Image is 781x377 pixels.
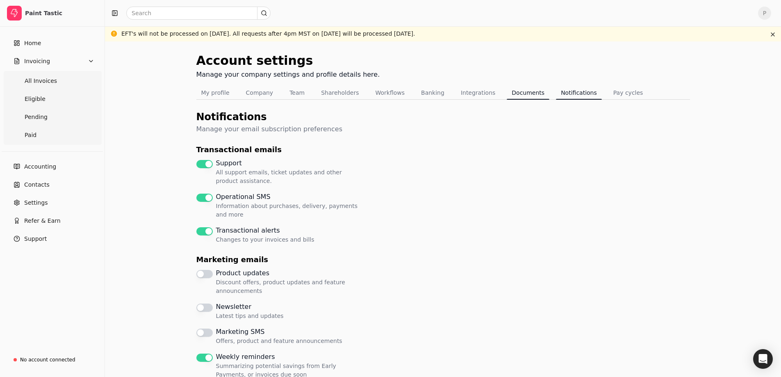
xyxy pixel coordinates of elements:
[216,202,360,219] span: Information about purchases, delivery, payments and more
[20,356,75,363] div: No account connected
[25,77,57,85] span: All Invoices
[196,194,213,202] button: Operational SMS
[216,327,342,345] label: Marketing SMS
[456,86,500,99] button: Integrations
[216,337,342,345] span: Offers, product and feature announcements
[370,86,410,99] button: Workflows
[285,86,310,99] button: Team
[5,109,100,125] a: Pending
[5,127,100,143] a: Paid
[3,352,101,367] a: No account connected
[24,217,61,225] span: Refer & Earn
[316,86,364,99] button: Shareholders
[216,168,360,185] span: All support emails, ticket updates and other product assistance.
[196,86,235,99] button: My profile
[5,73,100,89] a: All Invoices
[24,39,41,48] span: Home
[753,349,773,369] div: Open Intercom Messenger
[216,312,284,320] span: Latest tips and updates
[24,199,48,207] span: Settings
[196,304,213,312] button: Newsletter
[196,227,213,235] button: Transactional alerts
[216,302,284,320] label: Newsletter
[24,162,56,171] span: Accounting
[25,131,36,139] span: Paid
[3,158,101,175] a: Accounting
[556,86,602,99] button: Notifications
[216,268,360,295] label: Product updates
[121,30,415,38] div: EFT's will not be processed on [DATE]. All requests after 4pm MST on [DATE] will be processed [DA...
[25,9,98,17] div: Paint Tastic
[758,7,771,20] button: P
[216,192,360,219] label: Operational SMS
[3,212,101,229] button: Refer & Earn
[216,278,360,295] span: Discount offers, product updates and feature announcements
[24,181,50,189] span: Contacts
[5,91,100,107] a: Eligible
[196,329,213,337] button: Marketing SMS
[196,160,213,168] button: Support
[196,354,213,362] button: Weekly reminders
[196,70,380,80] div: Manage your company settings and profile details here.
[241,86,278,99] button: Company
[196,144,360,155] div: Transactional emails
[24,57,50,66] span: Invoicing
[25,95,46,103] span: Eligible
[3,231,101,247] button: Support
[196,86,690,100] nav: Tabs
[3,53,101,69] button: Invoicing
[507,86,549,99] button: Documents
[3,176,101,193] a: Contacts
[196,254,360,265] div: Marketing emails
[126,7,271,20] input: Search
[25,113,48,121] span: Pending
[196,110,360,124] div: Notifications
[24,235,47,243] span: Support
[196,270,213,278] button: Product updates
[196,51,380,70] div: Account settings
[608,86,648,99] button: Pay cycles
[216,158,360,185] label: Support
[3,35,101,51] a: Home
[3,194,101,211] a: Settings
[416,86,449,99] button: Banking
[216,235,314,244] span: Changes to your invoices and bills
[216,226,314,244] label: Transactional alerts
[196,124,360,134] div: Manage your email subscription preferences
